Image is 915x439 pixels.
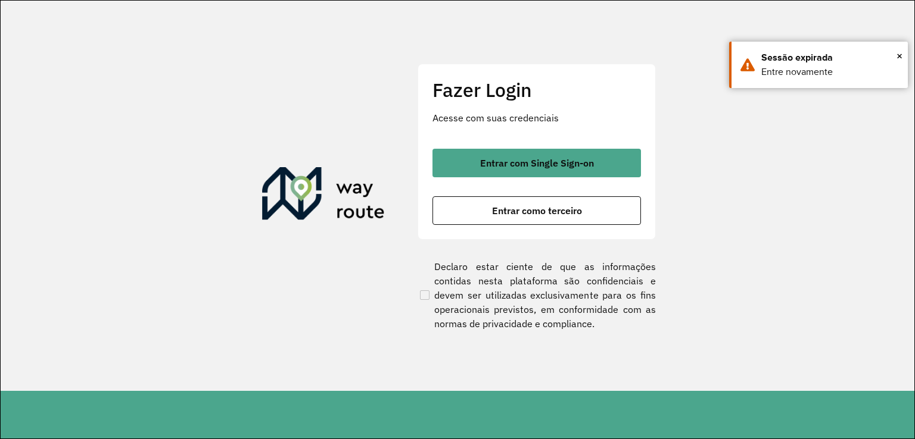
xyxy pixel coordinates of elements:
h2: Fazer Login [432,79,641,101]
label: Declaro estar ciente de que as informações contidas nesta plataforma são confidenciais e devem se... [418,259,656,331]
button: button [432,149,641,177]
p: Acesse com suas credenciais [432,111,641,125]
button: Close [897,47,902,65]
div: Sessão expirada [761,51,899,65]
span: × [897,47,902,65]
img: Roteirizador AmbevTech [262,167,385,224]
div: Entre novamente [761,65,899,79]
span: Entrar como terceiro [492,206,582,215]
span: Entrar com Single Sign-on [480,158,594,168]
button: button [432,196,641,225]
